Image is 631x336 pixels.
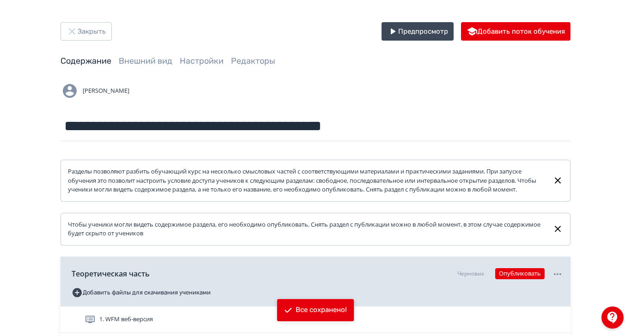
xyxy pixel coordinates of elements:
button: Предпросмотр [382,22,454,41]
a: Содержание [61,56,111,66]
a: Внешний вид [119,56,172,66]
div: 1. WFM веб-версия [61,306,570,333]
div: Чтобы ученики могли видеть содержимое раздела, его необходимо опубликовать. Снять раздел с публик... [68,220,545,238]
div: Разделы позволяют разбить обучающий курс на несколько смысловых частей с соответствующими материа... [68,167,545,194]
span: Теоретическая часть [72,268,150,279]
button: Добавить поток обучения [461,22,570,41]
button: Добавить файлы для скачивания учениками [72,285,211,300]
a: Настройки [180,56,224,66]
span: 1. WFM веб-версия [99,315,153,324]
span: [PERSON_NAME] [83,86,129,96]
div: Черновик [457,270,484,278]
div: Все сохранено! [296,306,347,315]
a: Редакторы [231,56,275,66]
button: Закрыть [61,22,112,41]
button: Опубликовать [495,268,545,279]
